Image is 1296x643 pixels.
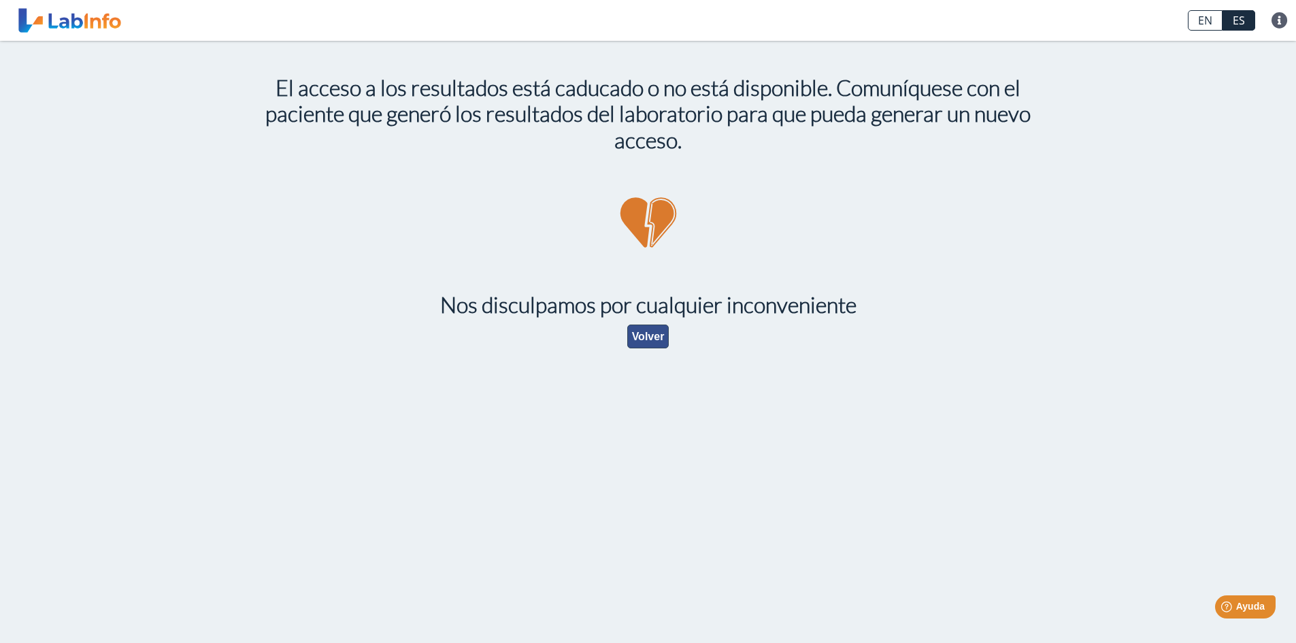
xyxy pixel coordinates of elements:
h1: El acceso a los resultados está caducado o no está disponible. Comuníquese con el paciente que ge... [261,75,1036,153]
a: ES [1223,10,1255,31]
iframe: Help widget launcher [1175,590,1281,628]
h1: Nos disculpamos por cualquier inconveniente [261,292,1036,318]
button: Volver [627,325,669,348]
a: EN [1188,10,1223,31]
